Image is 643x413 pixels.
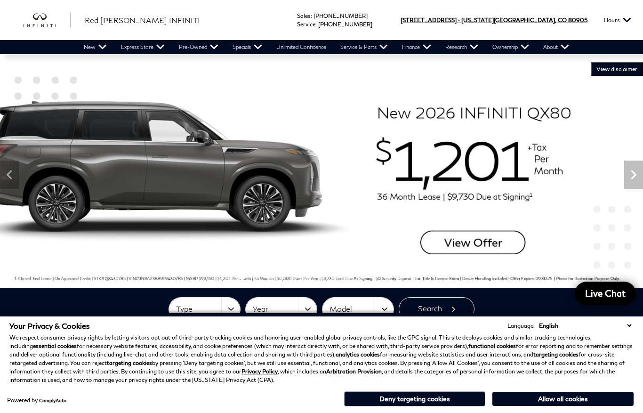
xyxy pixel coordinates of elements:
button: Allow all cookies [492,392,634,406]
a: Specials [225,40,269,54]
span: Red [PERSON_NAME] INFINITI [85,16,200,24]
span: Go to slide 3 [251,270,260,280]
a: Unlimited Confidence [269,40,333,54]
button: Model [322,298,394,321]
span: Sales [297,12,311,19]
a: Red [PERSON_NAME] INFINITI [85,15,200,26]
div: Language: [507,323,535,329]
div: Powered by [7,397,66,403]
span: Go to slide 10 [343,270,353,280]
span: Go to slide 1 [225,270,234,280]
a: Pre-Owned [172,40,225,54]
span: Your Privacy & Cookies [9,321,90,330]
p: We respect consumer privacy rights by letting visitors opt out of third-party tracking cookies an... [9,333,634,384]
strong: Arbitration Provision [326,368,382,375]
a: Express Store [114,40,172,54]
strong: functional cookies [468,342,516,349]
span: : [315,21,317,28]
a: [STREET_ADDRESS] • [US_STATE][GEOGRAPHIC_DATA], CO 80905 [401,16,587,24]
strong: targeting cookies [533,351,579,358]
a: About [536,40,576,54]
strong: essential cookies [33,342,77,349]
a: Privacy Policy [241,368,278,375]
span: Go to slide 7 [304,270,313,280]
span: Go to slide 12 [370,270,379,280]
button: Year [246,298,317,321]
span: Live Chat [580,287,630,299]
a: ComplyAuto [39,397,66,403]
a: [PHONE_NUMBER] [318,21,372,28]
a: New [77,40,114,54]
span: Year [253,301,298,317]
span: Type [176,301,221,317]
a: Finance [395,40,438,54]
strong: targeting cookies [107,359,152,366]
span: Go to slide 4 [264,270,273,280]
button: VIEW DISCLAIMER [591,62,643,76]
button: Deny targeting cookies [344,391,485,406]
button: Search [399,297,474,321]
a: Research [438,40,485,54]
a: [PHONE_NUMBER] [313,12,368,19]
span: Model [330,301,375,317]
span: Go to slide 8 [317,270,326,280]
a: Ownership [485,40,536,54]
span: : [311,12,312,19]
span: VIEW DISCLAIMER [596,65,637,73]
span: Go to slide 6 [290,270,300,280]
a: infiniti [24,13,71,28]
img: INFINITI [24,13,71,28]
span: Go to slide 15 [409,270,418,280]
strong: analytics cookies [336,351,380,358]
a: Service & Parts [333,40,395,54]
a: Live Chat [575,282,636,305]
span: Go to slide 5 [277,270,287,280]
span: Go to slide 13 [383,270,392,280]
span: Go to slide 9 [330,270,339,280]
nav: Main Navigation [77,40,576,54]
span: Go to slide 2 [238,270,247,280]
div: Next [624,161,643,189]
button: Type [169,298,240,321]
select: Language Select [537,321,634,330]
span: Go to slide 11 [356,270,366,280]
span: Service [297,21,315,28]
span: Go to slide 14 [396,270,405,280]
